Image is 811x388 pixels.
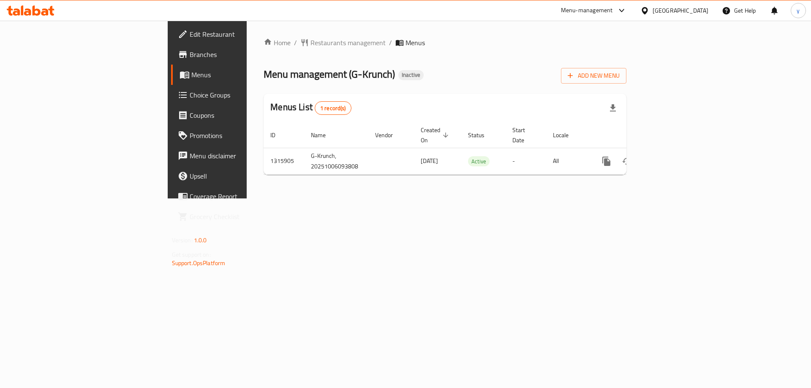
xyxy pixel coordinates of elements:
[300,38,386,48] a: Restaurants management
[590,122,684,148] th: Actions
[270,101,351,115] h2: Menus List
[546,148,590,174] td: All
[512,125,536,145] span: Start Date
[315,101,351,115] div: Total records count
[172,249,211,260] span: Get support on:
[506,148,546,174] td: -
[398,70,424,80] div: Inactive
[171,85,303,105] a: Choice Groups
[190,130,297,141] span: Promotions
[194,235,207,246] span: 1.0.0
[304,148,368,174] td: G-Krunch, 20251006093808
[398,71,424,79] span: Inactive
[190,212,297,222] span: Grocery Checklist
[310,38,386,48] span: Restaurants management
[596,151,617,171] button: more
[171,24,303,44] a: Edit Restaurant
[468,130,495,140] span: Status
[191,70,297,80] span: Menus
[171,105,303,125] a: Coupons
[603,98,623,118] div: Export file
[375,130,404,140] span: Vendor
[405,38,425,48] span: Menus
[264,65,395,84] span: Menu management ( G-Krunch )
[797,6,800,15] span: y
[468,157,490,166] span: Active
[171,125,303,146] a: Promotions
[172,258,226,269] a: Support.OpsPlatform
[171,206,303,227] a: Grocery Checklist
[171,186,303,206] a: Coverage Report
[553,130,580,140] span: Locale
[653,6,708,15] div: [GEOGRAPHIC_DATA]
[421,125,451,145] span: Created On
[172,235,193,246] span: Version:
[190,49,297,60] span: Branches
[421,155,438,166] span: [DATE]
[190,171,297,181] span: Upsell
[171,166,303,186] a: Upsell
[190,29,297,39] span: Edit Restaurant
[190,90,297,100] span: Choice Groups
[561,5,613,16] div: Menu-management
[171,44,303,65] a: Branches
[389,38,392,48] li: /
[617,151,637,171] button: Change Status
[568,71,620,81] span: Add New Menu
[264,38,626,48] nav: breadcrumb
[171,65,303,85] a: Menus
[468,156,490,166] div: Active
[315,104,351,112] span: 1 record(s)
[190,110,297,120] span: Coupons
[190,151,297,161] span: Menu disclaimer
[264,122,684,175] table: enhanced table
[190,191,297,201] span: Coverage Report
[171,146,303,166] a: Menu disclaimer
[311,130,337,140] span: Name
[270,130,286,140] span: ID
[561,68,626,84] button: Add New Menu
